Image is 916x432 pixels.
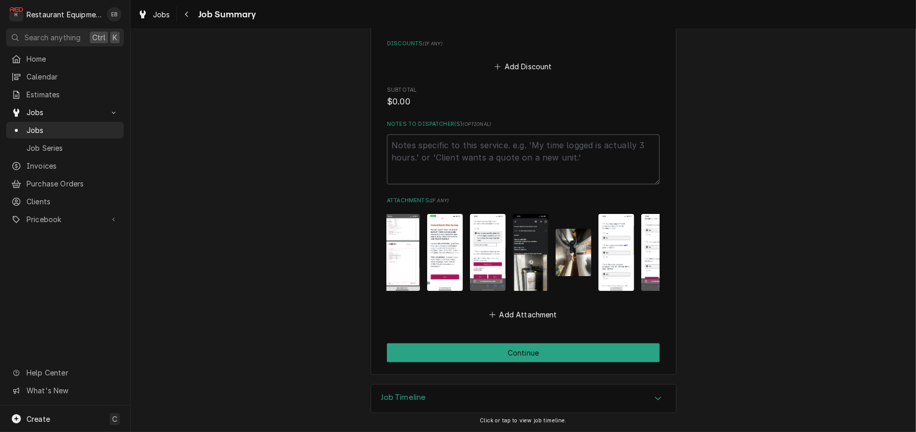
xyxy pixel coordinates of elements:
span: Jobs [27,107,103,118]
span: Jobs [153,9,170,20]
img: ZtydiMaHQY6rCzBtGaBo [641,214,677,291]
span: Search anything [24,32,81,43]
div: Notes to Dispatcher(s) [387,120,660,184]
div: Restaurant Equipment Diagnostics's Avatar [9,7,23,21]
button: Accordion Details Expand Trigger [371,385,676,413]
a: Go to Jobs [6,104,124,121]
a: Jobs [6,122,124,139]
label: Discounts [387,40,660,48]
span: ( if any ) [429,198,449,203]
span: Estimates [27,89,119,100]
button: Navigate back [179,6,195,22]
a: Go to Pricebook [6,211,124,228]
div: R [9,7,23,21]
a: Go to Help Center [6,364,124,381]
img: ORh8BwiaQjaOPTU8Xyik [384,214,420,291]
a: Estimates [6,86,124,103]
span: Jobs [27,125,119,136]
div: Job Timeline [371,384,676,414]
div: Button Group [387,343,660,362]
img: TGor6LBUS6uVIr9DKXTj [427,214,463,291]
a: Jobs [134,6,174,23]
span: K [113,32,117,43]
div: Subtotal [387,86,660,108]
span: What's New [27,385,118,396]
span: Job Summary [195,8,256,21]
a: Clients [6,193,124,210]
span: Purchase Orders [27,178,119,189]
div: Button Group Row [387,343,660,362]
span: Job Series [27,143,119,153]
img: dkQLYboLSjeR3NLcM0tb [598,214,634,291]
a: Calendar [6,68,124,85]
span: Help Center [27,367,118,378]
div: Emily Bird's Avatar [107,7,121,21]
span: Ctrl [92,32,106,43]
button: Continue [387,343,660,362]
span: ( optional ) [463,121,491,127]
a: Home [6,50,124,67]
div: Discounts [387,40,660,73]
button: Add Attachment [488,308,559,322]
img: iF1BQONXRl6973tZ9K5Z [470,214,506,291]
span: ( if any ) [423,41,442,46]
span: Create [27,415,50,423]
div: Restaurant Equipment Diagnostics [27,9,101,20]
span: Invoices [27,160,119,171]
a: Purchase Orders [6,175,124,192]
span: Home [27,53,119,64]
span: Click or tap to view job timeline. [480,417,566,424]
span: Clients [27,196,119,207]
span: C [112,414,117,424]
a: Invoices [6,157,124,174]
label: Attachments [387,197,660,205]
div: EB [107,7,121,21]
img: pomLXPkQjiTiTpNzAfbn [556,229,591,276]
button: Search anythingCtrlK [6,29,124,46]
a: Job Series [6,140,124,156]
h3: Job Timeline [381,393,426,402]
div: Attachments [387,197,660,321]
span: Subtotal [387,86,660,94]
span: $0.00 [387,97,410,106]
span: Calendar [27,71,119,82]
div: Accordion Header [371,385,676,413]
label: Notes to Dispatcher(s) [387,120,660,128]
span: Pricebook [27,214,103,225]
a: Go to What's New [6,382,124,399]
button: Add Discount [493,59,554,73]
span: Subtotal [387,96,660,108]
img: mSZLylKRZejNArQQ8MyC [513,214,548,291]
